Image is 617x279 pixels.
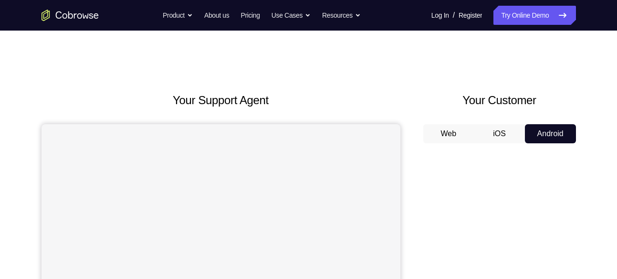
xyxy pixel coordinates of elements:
button: iOS [474,124,525,143]
a: About us [204,6,229,25]
button: Use Cases [272,6,311,25]
button: Resources [322,6,361,25]
a: Pricing [241,6,260,25]
a: Go to the home page [42,10,99,21]
button: Product [163,6,193,25]
span: / [453,10,455,21]
h2: Your Support Agent [42,92,400,109]
a: Try Online Demo [493,6,575,25]
a: Register [459,6,482,25]
a: Log In [431,6,449,25]
h2: Your Customer [423,92,576,109]
button: Android [525,124,576,143]
button: Web [423,124,474,143]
